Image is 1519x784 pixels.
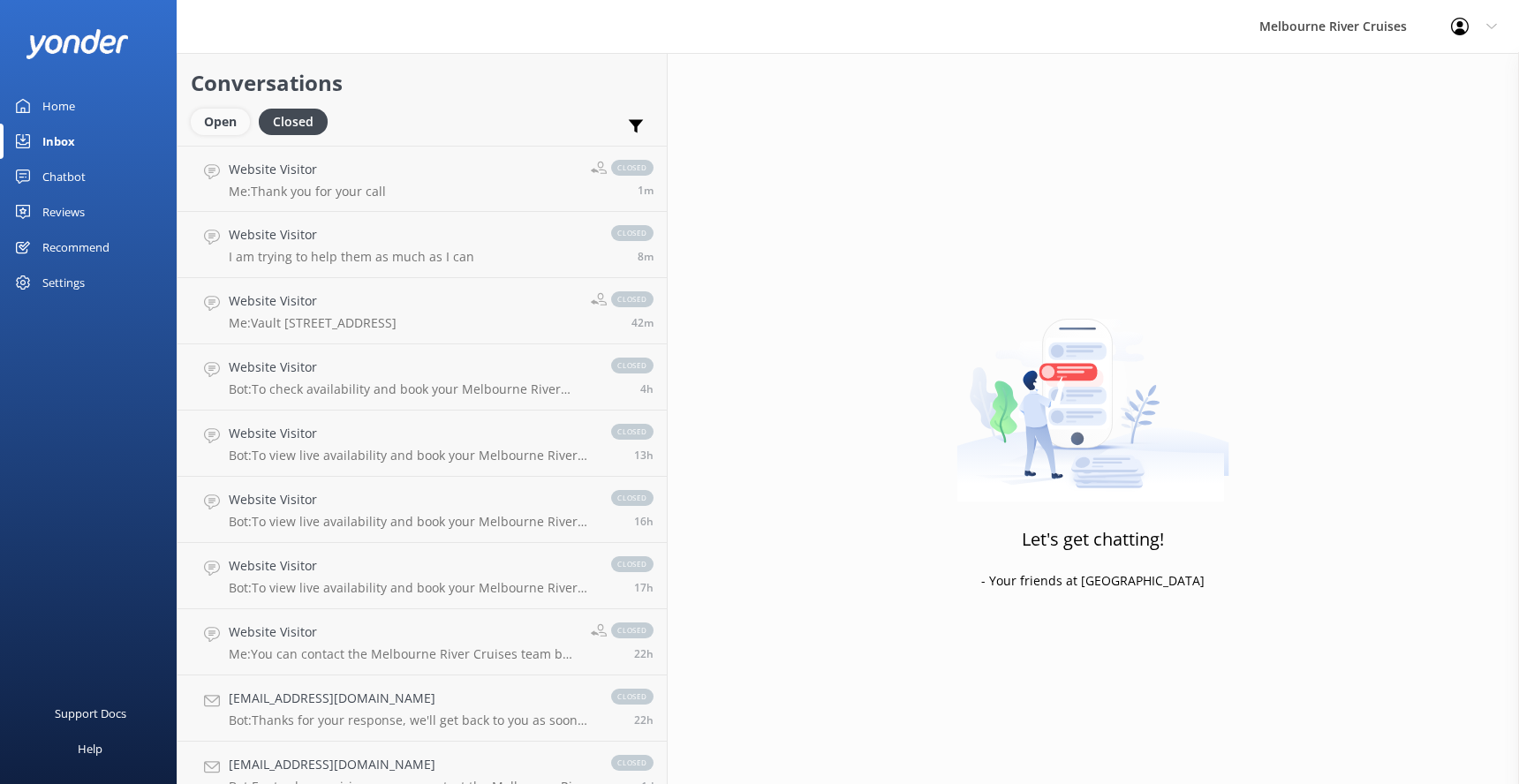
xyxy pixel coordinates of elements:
[631,315,654,330] span: 12:38pm 13-Aug-2025 (UTC +10:00) Australia/Sydney
[634,580,654,595] span: 07:27pm 12-Aug-2025 (UTC +10:00) Australia/Sydney
[611,291,654,307] span: closed
[229,358,593,377] h4: Website Visitor
[229,381,593,397] p: Bot: To check availability and book your Melbourne River Cruise experience, please visit [URL][DO...
[229,448,593,464] p: Bot: To view live availability and book your Melbourne River Cruise experience, please visit: [UR...
[229,160,386,179] h4: Website Visitor
[191,66,654,100] h2: Conversations
[42,88,75,124] div: Home
[229,225,474,245] h4: Website Visitor
[611,490,654,506] span: closed
[634,448,654,463] span: 11:28pm 12-Aug-2025 (UTC +10:00) Australia/Sydney
[229,689,593,708] h4: [EMAIL_ADDRESS][DOMAIN_NAME]
[611,424,654,440] span: closed
[634,514,654,529] span: 08:46pm 12-Aug-2025 (UTC +10:00) Australia/Sydney
[42,265,85,300] div: Settings
[981,571,1205,591] p: - Your friends at [GEOGRAPHIC_DATA]
[178,212,667,278] a: Website VisitorI am trying to help them as much as I canclosed8m
[229,755,593,774] h4: [EMAIL_ADDRESS][DOMAIN_NAME]
[42,194,85,230] div: Reviews
[611,556,654,572] span: closed
[611,160,654,176] span: closed
[178,278,667,344] a: Website VisitorMe:Vault [STREET_ADDRESS]closed42m
[638,249,654,264] span: 01:11pm 13-Aug-2025 (UTC +10:00) Australia/Sydney
[78,731,102,766] div: Help
[611,622,654,638] span: closed
[259,109,328,135] div: Closed
[229,514,593,530] p: Bot: To view live availability and book your Melbourne River Cruise experience, click [URL][DOMAI...
[42,230,110,265] div: Recommend
[229,315,397,331] p: Me: Vault [STREET_ADDRESS]
[229,556,593,576] h4: Website Visitor
[229,184,386,200] p: Me: Thank you for your call
[1022,525,1164,554] h3: Let's get chatting!
[229,490,593,509] h4: Website Visitor
[178,609,667,675] a: Website VisitorMe:You can contact the Melbourne River Cruises team by calling [PHONE_NUMBER].clos...
[634,646,654,661] span: 03:08pm 12-Aug-2025 (UTC +10:00) Australia/Sydney
[178,543,667,609] a: Website VisitorBot:To view live availability and book your Melbourne River Cruise experience, ple...
[191,111,259,131] a: Open
[634,712,654,727] span: 03:07pm 12-Aug-2025 (UTC +10:00) Australia/Sydney
[229,622,578,642] h4: Website Visitor
[42,159,86,194] div: Chatbot
[178,411,667,477] a: Website VisitorBot:To view live availability and book your Melbourne River Cruise experience, ple...
[611,689,654,705] span: closed
[611,225,654,241] span: closed
[229,712,593,728] p: Bot: Thanks for your response, we'll get back to you as soon as we can during opening hours.
[640,381,654,396] span: 09:08am 13-Aug-2025 (UTC +10:00) Australia/Sydney
[191,109,250,135] div: Open
[229,646,578,662] p: Me: You can contact the Melbourne River Cruises team by calling [PHONE_NUMBER].
[611,358,654,373] span: closed
[178,477,667,543] a: Website VisitorBot:To view live availability and book your Melbourne River Cruise experience, cli...
[259,111,336,131] a: Closed
[42,124,75,159] div: Inbox
[26,29,128,58] img: yonder-white-logo.png
[229,291,397,311] h4: Website Visitor
[638,183,654,198] span: 01:18pm 13-Aug-2025 (UTC +10:00) Australia/Sydney
[178,344,667,411] a: Website VisitorBot:To check availability and book your Melbourne River Cruise experience, please ...
[178,146,667,212] a: Website VisitorMe:Thank you for your callclosed1m
[55,696,126,731] div: Support Docs
[229,249,474,265] p: I am trying to help them as much as I can
[611,755,654,771] span: closed
[229,580,593,596] p: Bot: To view live availability and book your Melbourne River Cruise experience, please visit [URL...
[956,282,1229,502] img: artwork of a man stealing a conversation from at giant smartphone
[178,675,667,742] a: [EMAIL_ADDRESS][DOMAIN_NAME]Bot:Thanks for your response, we'll get back to you as soon as we can...
[229,424,593,443] h4: Website Visitor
